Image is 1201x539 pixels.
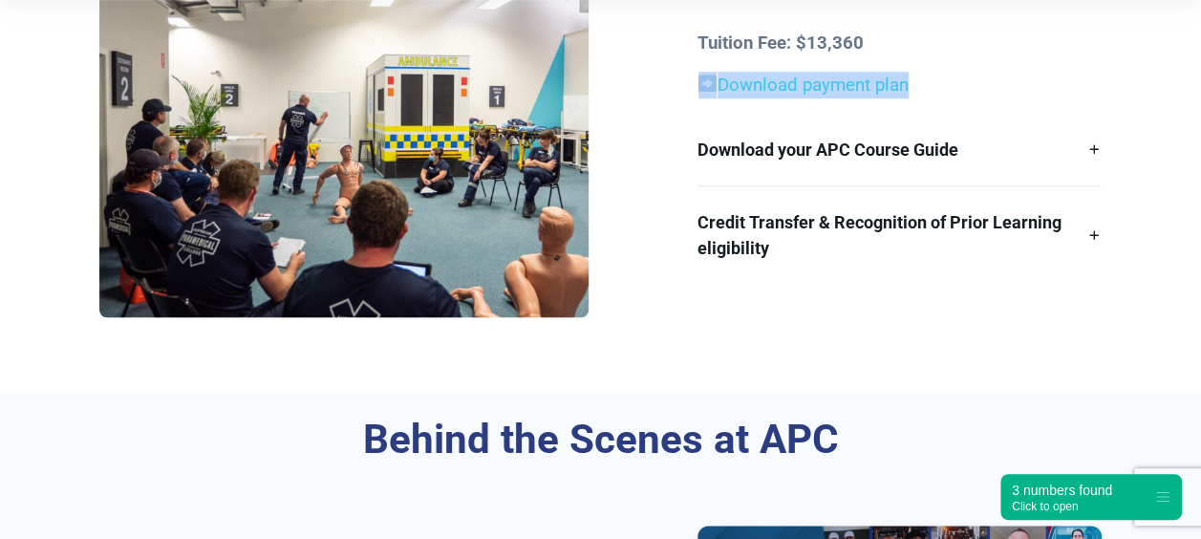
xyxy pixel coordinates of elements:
a: Credit Transfer & Recognition of Prior Learning eligibility [697,186,1102,284]
a: Download your APC Course Guide [697,114,1102,185]
strong: Tuition Fee: $13,360 [697,32,864,54]
a: Download payment plan [718,75,909,96]
h3: Behind the Scenes at APC [99,416,1101,464]
img: ➡️ [698,75,717,93]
